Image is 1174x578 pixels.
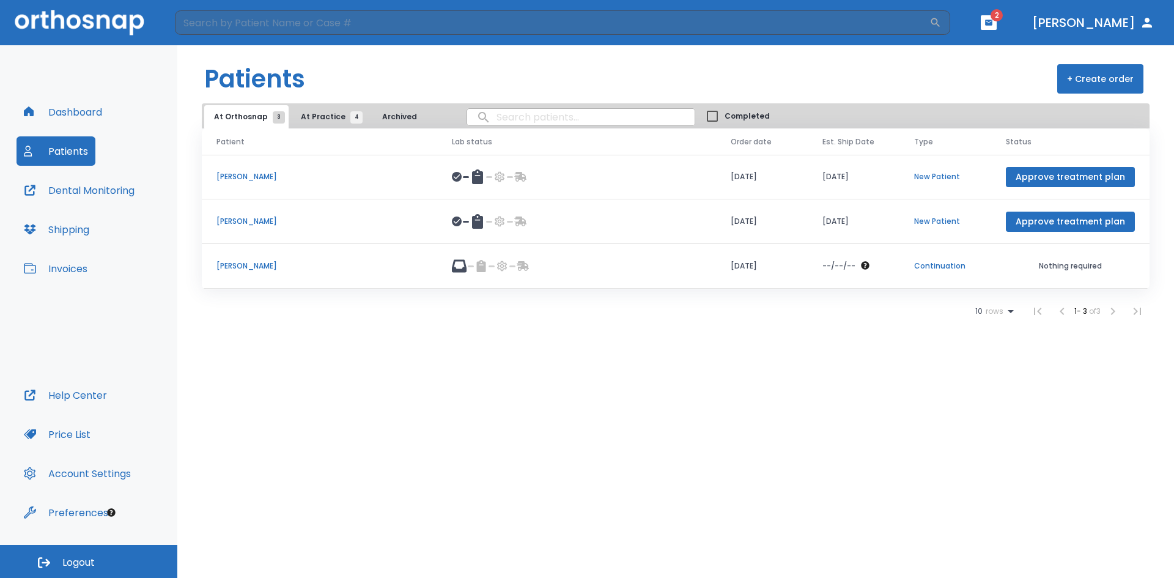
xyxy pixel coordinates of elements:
button: [PERSON_NAME] [1027,12,1159,34]
span: 4 [350,111,363,124]
button: Invoices [17,254,95,283]
button: Approve treatment plan [1006,167,1135,187]
span: Type [914,136,933,147]
p: New Patient [914,216,976,227]
span: 2 [991,9,1003,21]
td: [DATE] [716,244,808,289]
p: Nothing required [1006,261,1135,272]
span: At Practice [301,111,356,122]
span: rows [983,307,1003,316]
h1: Patients [204,61,305,97]
span: Lab status [452,136,492,147]
button: Help Center [17,380,114,410]
p: New Patient [914,171,976,182]
span: Order date [731,136,772,147]
td: [DATE] [716,199,808,244]
span: 3 [273,111,285,124]
button: Shipping [17,215,97,244]
button: Approve treatment plan [1006,212,1135,232]
span: Status [1006,136,1032,147]
span: 10 [975,307,983,316]
span: Patient [216,136,245,147]
button: + Create order [1057,64,1143,94]
span: of 3 [1089,306,1101,316]
p: [PERSON_NAME] [216,216,423,227]
button: Archived [369,105,430,128]
input: Search by Patient Name or Case # [175,10,929,35]
span: Completed [725,111,770,122]
div: tabs [204,105,432,128]
input: search [467,105,695,129]
button: Preferences [17,498,116,527]
span: At Orthosnap [214,111,279,122]
p: [PERSON_NAME] [216,261,423,272]
span: Logout [62,556,95,569]
div: Tooltip anchor [106,507,117,518]
button: Patients [17,136,95,166]
span: 1 - 3 [1074,306,1089,316]
button: Price List [17,420,98,449]
p: --/--/-- [822,261,855,272]
p: Continuation [914,261,976,272]
button: Dental Monitoring [17,176,142,205]
button: Account Settings [17,459,138,488]
td: [DATE] [716,155,808,199]
td: [DATE] [808,199,899,244]
button: Dashboard [17,97,109,127]
img: Orthosnap [15,10,144,35]
div: The date will be available after approving treatment plan [822,261,885,272]
td: [DATE] [808,155,899,199]
p: [PERSON_NAME] [216,171,423,182]
span: Est. Ship Date [822,136,874,147]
